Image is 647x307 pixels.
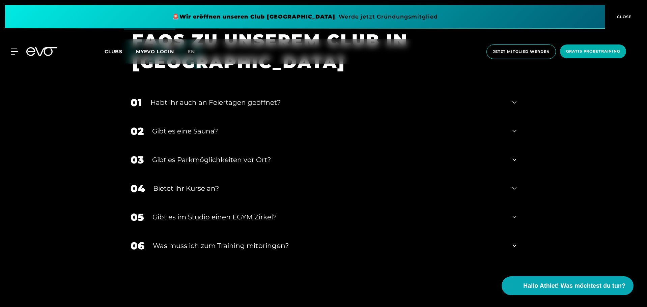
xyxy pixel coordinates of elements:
span: Clubs [105,49,122,55]
div: 03 [131,152,144,167]
a: Jetzt Mitglied werden [484,44,558,59]
span: Gratis Probetraining [566,49,620,54]
a: en [188,48,203,56]
button: Hallo Athlet! Was möchtest du tun? [502,276,634,295]
span: Jetzt Mitglied werden [493,49,550,55]
div: 06 [131,238,144,253]
div: Gibt es eine Sauna? [152,126,504,136]
div: 05 [131,210,144,225]
span: CLOSE [615,14,632,20]
span: en [188,49,195,55]
a: MYEVO LOGIN [136,49,174,55]
div: Habt ihr auch an Feiertagen geöffnet? [150,97,504,108]
div: 01 [131,95,142,110]
div: Was muss ich zum Training mitbringen? [153,241,504,251]
div: Bietet ihr Kurse an? [153,183,504,193]
span: Hallo Athlet! Was möchtest du tun? [523,281,625,290]
div: Gibt es Parkmöglichkeiten vor Ort? [152,155,504,165]
div: 02 [131,124,144,139]
div: Gibt es im Studio einen EGYM Zirkel? [152,212,504,222]
div: 04 [131,181,145,196]
a: Clubs [105,48,136,55]
a: Gratis Probetraining [558,44,628,59]
button: CLOSE [605,5,642,29]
